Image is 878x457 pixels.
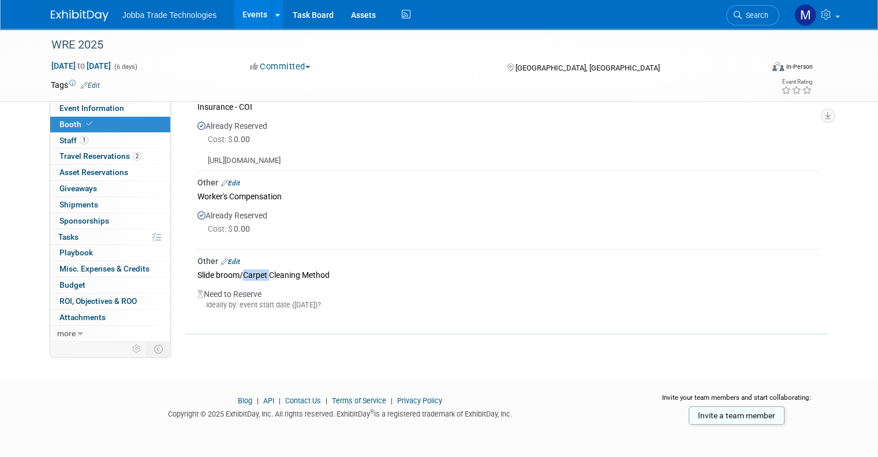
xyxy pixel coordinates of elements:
[726,5,779,25] a: Search
[689,406,784,425] a: Invite a team member
[50,326,170,341] a: more
[76,61,87,70] span: to
[87,121,92,127] i: Booth reservation complete
[50,101,170,116] a: Event Information
[59,248,93,257] span: Playbook
[246,61,315,73] button: Committed
[127,341,147,356] td: Personalize Event Tab Strip
[197,114,819,166] div: Already Reserved
[794,4,816,26] img: Madison McDonnell
[80,136,88,144] span: 1
[59,280,85,289] span: Budget
[50,213,170,229] a: Sponsorships
[397,396,442,405] a: Privacy Policy
[197,267,819,283] div: Slide broom/Carpet Cleaning Method
[50,117,170,132] a: Booth
[81,81,100,90] a: Edit
[263,396,274,405] a: API
[113,63,137,70] span: (6 days)
[50,181,170,196] a: Giveaways
[59,168,128,177] span: Asset Reservations
[59,120,95,129] span: Booth
[50,133,170,148] a: Staff1
[50,277,170,293] a: Budget
[208,224,255,233] span: 0.00
[700,60,813,77] div: Event Format
[51,79,100,91] td: Tags
[58,232,79,241] span: Tasks
[276,396,283,405] span: |
[59,264,150,273] span: Misc. Expenses & Credits
[786,62,813,71] div: In-Person
[285,396,321,405] a: Contact Us
[197,300,819,310] div: Ideally by: event start date ([DATE])?
[59,200,98,209] span: Shipments
[772,62,784,71] img: Format-Inperson.png
[238,396,252,405] a: Blog
[51,406,629,419] div: Copyright © 2025 ExhibitDay, Inc. All rights reserved. ExhibitDay is a registered trademark of Ex...
[50,293,170,309] a: ROI, Objectives & ROO
[254,396,261,405] span: |
[59,313,106,322] span: Attachments
[208,135,255,144] span: 0.00
[50,245,170,261] a: Playbook
[332,396,386,405] a: Terms of Service
[208,224,234,233] span: Cost: $
[221,258,240,266] a: Edit
[59,136,88,145] span: Staff
[50,197,170,213] a: Shipments
[59,103,124,113] span: Event Information
[646,393,827,410] div: Invite your team members and start collaborating:
[197,283,819,319] div: Need to Reserve
[197,188,819,204] div: Worker's Compensation
[197,177,819,188] div: Other
[59,184,97,193] span: Giveaways
[197,204,819,245] div: Already Reserved
[388,396,395,405] span: |
[221,179,240,187] a: Edit
[50,310,170,325] a: Attachments
[59,151,141,161] span: Travel Reservations
[197,255,819,267] div: Other
[147,341,171,356] td: Toggle Event Tabs
[323,396,330,405] span: |
[50,148,170,164] a: Travel Reservations2
[57,329,76,338] span: more
[51,61,111,71] span: [DATE] [DATE]
[133,152,141,161] span: 2
[208,135,234,144] span: Cost: $
[50,165,170,180] a: Asset Reservations
[370,408,374,415] sup: ®
[50,261,170,277] a: Misc. Expenses & Credits
[122,10,216,20] span: Jobba Trade Technologies
[742,11,768,20] span: Search
[47,35,748,55] div: WRE 2025
[59,216,109,225] span: Sponsorships
[59,296,137,306] span: ROI, Objectives & ROO
[197,99,819,114] div: Insurance - COI
[51,10,109,21] img: ExhibitDay
[50,229,170,245] a: Tasks
[515,64,660,72] span: [GEOGRAPHIC_DATA], [GEOGRAPHIC_DATA]
[197,146,819,166] div: [URL][DOMAIN_NAME]
[781,79,812,85] div: Event Rating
